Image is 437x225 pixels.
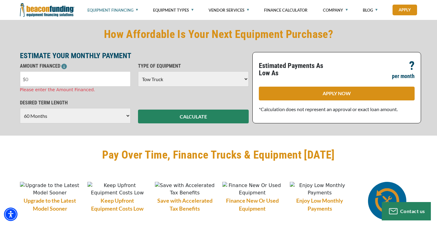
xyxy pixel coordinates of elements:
p: DESIRED TERM LENGTH [20,99,131,107]
img: Finance From a Third-Party [368,182,406,220]
a: Finance From a Third-Party [357,182,417,220]
button: Contact us [382,202,431,220]
input: $0 [20,71,131,87]
span: Contact us [400,208,425,214]
span: *Calculation does not represent an approval or exact loan amount. [259,106,398,112]
p: AMOUNT FINANCED [20,62,131,70]
h6: Save with Accelerated Tax Benefits [155,197,215,212]
p: TYPE OF EQUIPMENT [138,62,249,70]
div: Accessibility Menu [4,208,17,221]
a: APPLY NOW [259,87,415,100]
div: Please enter the Amount Financed. [20,87,131,93]
a: Apply [393,5,417,15]
p: ? [409,62,415,69]
p: per month [392,73,415,80]
h2: Pay Over Time, Finance Trucks & Equipment [DATE] [20,148,417,162]
h6: Upgrade to the Latest Model Sooner [20,197,80,212]
img: Finance New Or Used Equipment [222,182,282,197]
p: ESTIMATE YOUR MONTHLY PAYMENT [20,52,249,59]
img: Keep Upfront Equipment Costs Low [87,182,148,197]
h6: Finance New Or Used Equipment [222,197,282,212]
h6: Keep Upfront Equipment Costs Low [87,197,148,212]
img: Enjoy Low Monthly Payments [290,182,350,197]
h6: Enjoy Low Monthly Payments [290,197,350,212]
img: Upgrade to the Latest Model Sooner [20,182,80,197]
button: CALCULATE [138,110,249,123]
h2: How Affordable Is Your Next Equipment Purchase? [20,27,417,41]
p: Estimated Payments As Low As [259,62,333,77]
img: Save with Accelerated Tax Benefits [155,182,215,197]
